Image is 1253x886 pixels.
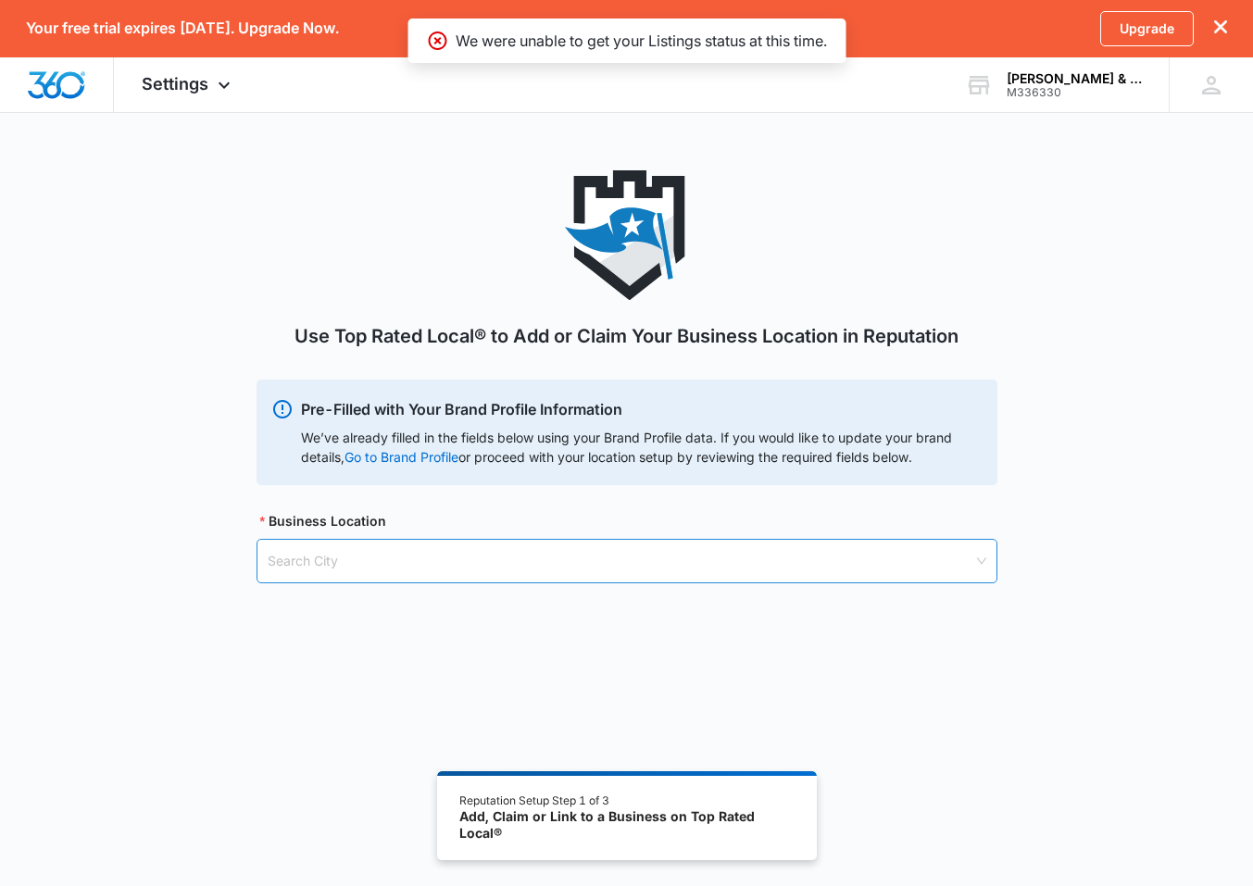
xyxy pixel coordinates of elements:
label: Business Location [260,511,386,531]
div: account name [1007,71,1142,86]
div: We’ve already filled in the fields below using your Brand Profile data. If you would like to upda... [301,428,983,467]
div: Settings [114,57,263,112]
p: We were unable to get your Listings status at this time. [456,30,827,52]
img: Top Rated Local® [562,170,692,300]
p: Your free trial expires [DATE]. Upgrade Now. [26,19,339,37]
div: Reputation Setup Step 1 of 3 [459,792,794,809]
h1: Use Top Rated Local® to Add or Claim Your Business Location in Reputation [294,322,959,350]
a: Upgrade [1100,11,1194,46]
button: dismiss this dialog [1214,19,1227,37]
p: Pre-Filled with Your Brand Profile Information [301,398,983,420]
div: account id [1007,86,1142,99]
span: Settings [142,74,208,94]
div: Add, Claim or Link to a Business on Top Rated Local® [459,808,794,841]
